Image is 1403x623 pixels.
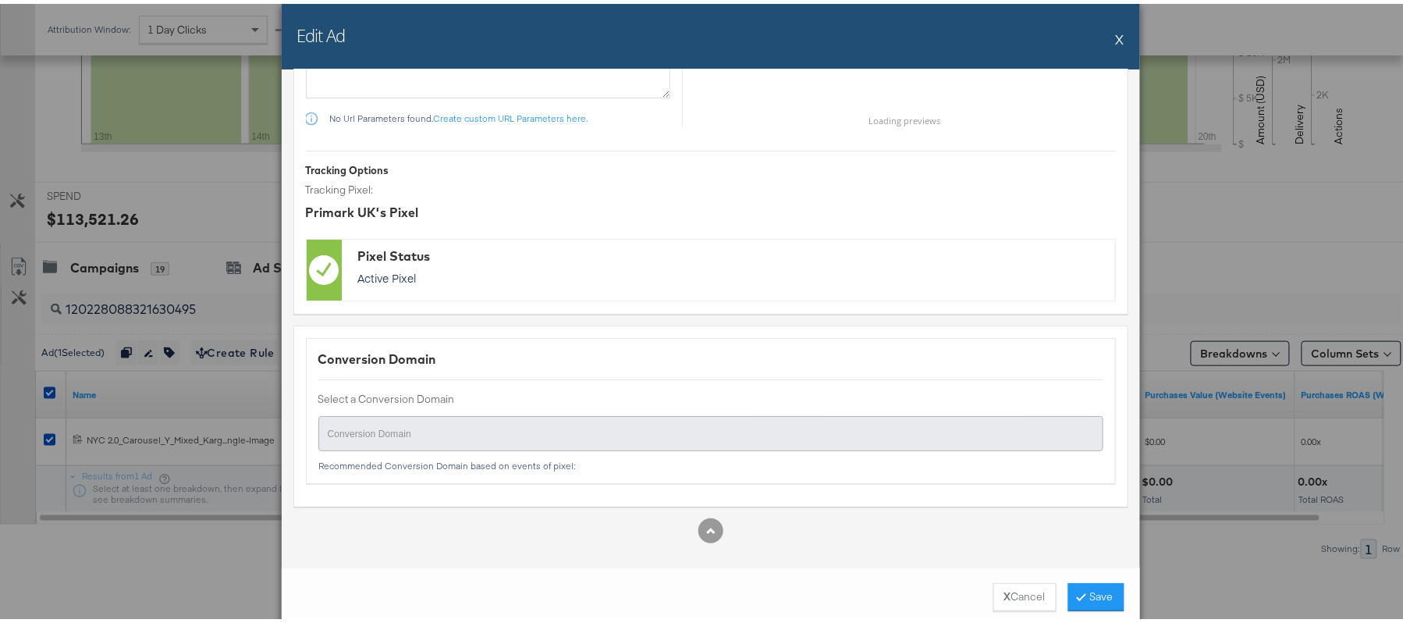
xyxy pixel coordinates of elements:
[318,388,1103,403] label: Select a Conversion Domain
[306,179,1116,194] label: Tracking Pixel:
[357,244,1107,262] div: Pixel Status
[318,347,1103,365] div: Conversion Domain
[1004,586,1011,600] strong: X
[306,159,1116,174] div: Tracking Options
[683,111,1128,123] h6: Loading previews
[318,457,1103,468] div: Recommended Conversion Domain based on events of pixel:
[993,579,1057,607] button: XCancel
[297,20,346,43] h2: Edit Ad
[1116,20,1124,51] button: X
[329,109,670,120] div: No Url Parameters found.
[434,109,588,120] a: Create custom URL Parameters here.
[1068,579,1124,607] button: Save
[306,200,1116,218] div: Primark UK's Pixel
[357,267,1107,283] p: Active Pixel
